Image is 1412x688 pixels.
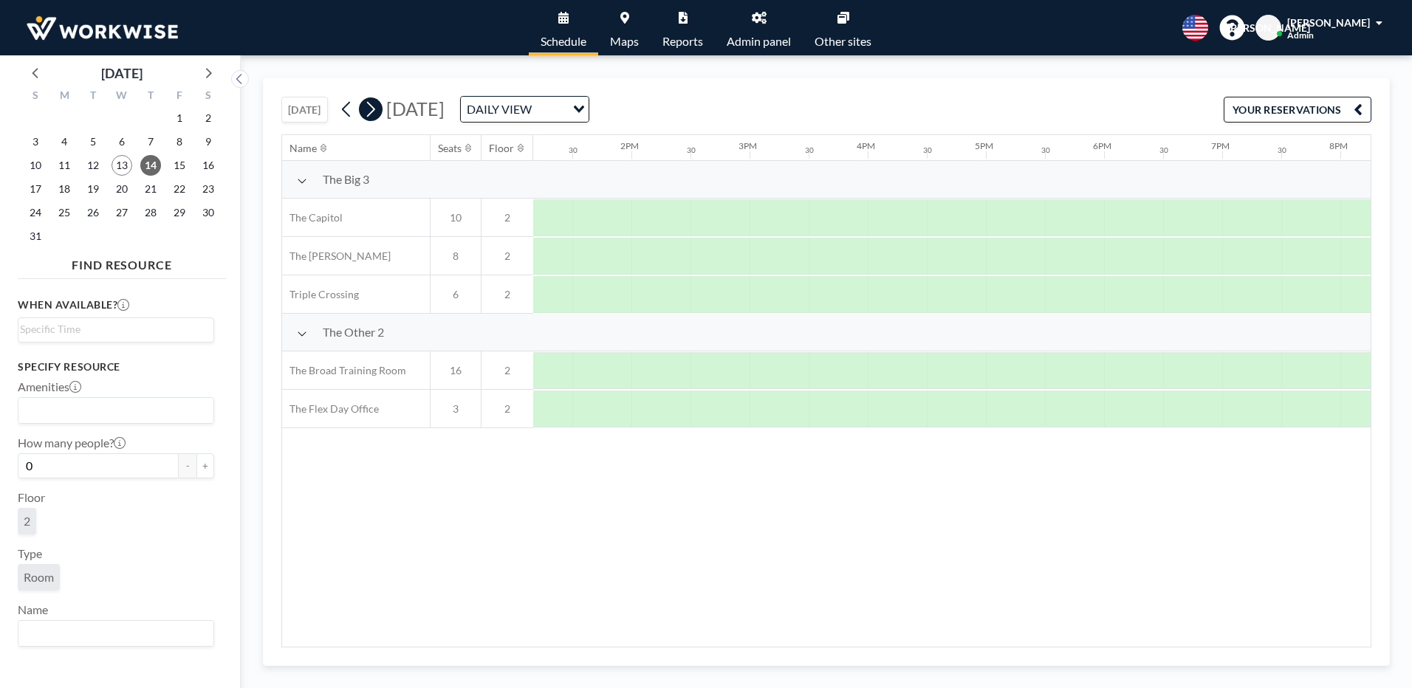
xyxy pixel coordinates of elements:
[198,202,219,223] span: Saturday, August 30, 2025
[481,364,533,377] span: 2
[569,145,578,155] div: 30
[169,108,190,128] span: Friday, August 1, 2025
[282,402,379,416] span: The Flex Day Office
[727,35,791,47] span: Admin panel
[193,87,222,106] div: S
[481,250,533,263] span: 2
[140,179,161,199] span: Thursday, August 21, 2025
[923,145,932,155] div: 30
[20,624,205,643] input: Search for option
[21,87,50,106] div: S
[196,453,214,478] button: +
[738,140,757,151] div: 3PM
[1287,16,1370,29] span: [PERSON_NAME]
[25,226,46,247] span: Sunday, August 31, 2025
[112,131,132,152] span: Wednesday, August 6, 2025
[54,131,75,152] span: Monday, August 4, 2025
[18,360,214,374] h3: Specify resource
[112,202,132,223] span: Wednesday, August 27, 2025
[536,100,564,119] input: Search for option
[323,172,369,187] span: The Big 3
[140,131,161,152] span: Thursday, August 7, 2025
[83,202,103,223] span: Tuesday, August 26, 2025
[54,155,75,176] span: Monday, August 11, 2025
[1329,140,1348,151] div: 8PM
[1278,145,1286,155] div: 30
[282,211,343,224] span: The Capitol
[541,35,586,47] span: Schedule
[24,570,54,585] span: Room
[198,179,219,199] span: Saturday, August 23, 2025
[431,402,481,416] span: 3
[18,546,42,561] label: Type
[50,87,79,106] div: M
[610,35,639,47] span: Maps
[198,108,219,128] span: Saturday, August 2, 2025
[18,490,45,505] label: Floor
[1227,21,1310,35] span: [PERSON_NAME]
[805,145,814,155] div: 30
[83,179,103,199] span: Tuesday, August 19, 2025
[112,155,132,176] span: Wednesday, August 13, 2025
[1224,97,1371,123] button: YOUR RESERVATIONS
[112,179,132,199] span: Wednesday, August 20, 2025
[18,318,213,340] div: Search for option
[662,35,703,47] span: Reports
[1159,145,1168,155] div: 30
[136,87,165,106] div: T
[140,155,161,176] span: Thursday, August 14, 2025
[975,140,993,151] div: 5PM
[1211,140,1230,151] div: 7PM
[169,155,190,176] span: Friday, August 15, 2025
[169,179,190,199] span: Friday, August 22, 2025
[282,288,359,301] span: Triple Crossing
[281,97,328,123] button: [DATE]
[169,202,190,223] span: Friday, August 29, 2025
[461,97,589,122] div: Search for option
[79,87,108,106] div: T
[1041,145,1050,155] div: 30
[431,250,481,263] span: 8
[25,179,46,199] span: Sunday, August 17, 2025
[282,250,391,263] span: The [PERSON_NAME]
[101,63,143,83] div: [DATE]
[481,211,533,224] span: 2
[481,288,533,301] span: 2
[489,142,514,155] div: Floor
[1093,140,1111,151] div: 6PM
[25,202,46,223] span: Sunday, August 24, 2025
[481,402,533,416] span: 2
[140,202,161,223] span: Thursday, August 28, 2025
[24,514,30,529] span: 2
[83,131,103,152] span: Tuesday, August 5, 2025
[431,364,481,377] span: 16
[431,211,481,224] span: 10
[24,13,181,43] img: organization-logo
[18,436,126,450] label: How many people?
[165,87,193,106] div: F
[282,364,406,377] span: The Broad Training Room
[25,155,46,176] span: Sunday, August 10, 2025
[54,179,75,199] span: Monday, August 18, 2025
[431,288,481,301] span: 6
[438,142,462,155] div: Seats
[25,131,46,152] span: Sunday, August 3, 2025
[386,97,445,120] span: [DATE]
[18,398,213,423] div: Search for option
[198,131,219,152] span: Saturday, August 9, 2025
[198,155,219,176] span: Saturday, August 16, 2025
[20,401,205,420] input: Search for option
[18,621,213,646] div: Search for option
[83,155,103,176] span: Tuesday, August 12, 2025
[464,100,535,119] span: DAILY VIEW
[857,140,875,151] div: 4PM
[620,140,639,151] div: 2PM
[179,453,196,478] button: -
[18,379,81,394] label: Amenities
[18,602,48,617] label: Name
[1287,30,1314,41] span: Admin
[54,202,75,223] span: Monday, August 25, 2025
[18,252,226,272] h4: FIND RESOURCE
[687,145,696,155] div: 30
[323,325,384,340] span: The Other 2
